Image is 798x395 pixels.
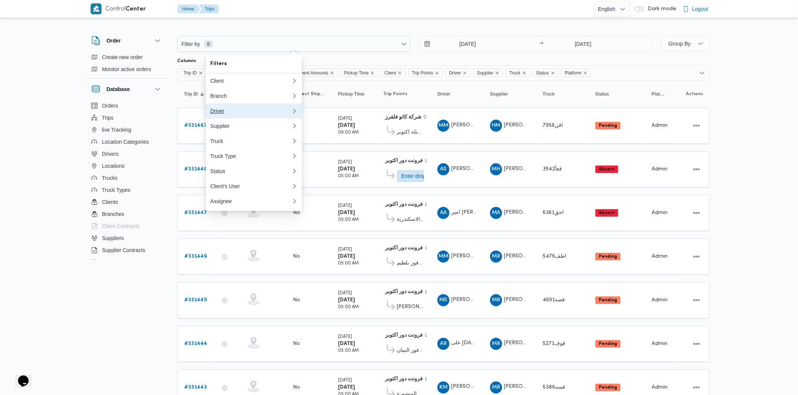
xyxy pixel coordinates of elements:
span: Status [595,91,609,97]
small: 06:31 PM [423,115,444,120]
div: No [293,253,300,260]
button: Suppliers [88,232,165,244]
input: Press the down key to open a popover containing a calendar. [546,36,620,52]
b: [DATE] [338,341,355,346]
span: Trip ID; Sorted in descending order [184,91,198,97]
button: Branch [206,88,302,103]
span: KM [439,381,448,393]
label: Columns [177,58,196,64]
span: MR [492,251,500,263]
b: [DATE] [338,123,355,128]
button: Pickup Time [335,88,373,100]
button: Status [592,88,641,100]
button: Supplier [206,118,302,134]
small: [DATE] [338,160,352,164]
span: Pending [595,296,620,304]
span: Admin [652,167,668,172]
div: Muhammad Rmdhan Abad Alrahamun Hassan [490,294,502,306]
div: No [293,340,300,347]
span: Admin [652,385,668,390]
b: Absent [599,211,615,215]
span: Supplier [490,91,508,97]
span: قعأ3942 [543,167,562,172]
b: Pending [599,342,617,346]
small: 10:48 PM [425,159,445,163]
span: Trips [102,113,114,122]
span: Client [384,69,396,77]
span: [PERSON_NAME] [397,302,424,311]
b: Center [126,6,146,12]
span: Supplier Contracts [102,246,145,255]
span: Absent [595,209,618,217]
button: Enter dropoff details [397,170,439,182]
span: Platform [561,68,591,77]
small: 09:00 AM [338,131,359,135]
span: HM [492,120,501,132]
span: Pending [595,384,620,391]
div: Hana Mjada Rais Ahmad [490,120,502,132]
small: 10:48 PM [425,246,445,251]
button: live Tracking [88,124,165,136]
button: Clients [88,196,165,208]
div: Client [210,78,291,84]
div: Branch [210,93,291,99]
button: Trucks [88,172,165,184]
span: Admin [652,210,668,215]
span: Collect Shipment Amounts [293,91,325,97]
small: [DATE] [338,204,352,208]
a: #331444 [184,339,207,348]
span: AR [440,338,447,350]
span: Pickup Time [338,91,364,97]
button: Status [206,164,302,179]
div: Muhammad Abadalamunam HIshm Isamaail [490,207,502,219]
a: #331447 [184,208,207,217]
small: [DATE] [338,335,352,339]
b: # 331447 [184,210,207,215]
span: Filters [210,59,297,68]
span: Platform [652,91,665,97]
span: Truck [543,91,555,97]
span: Absent [595,166,618,173]
button: Driver [206,103,302,118]
button: Truck [540,88,585,100]
span: [PERSON_NAME] [451,123,494,128]
button: Create new order [88,51,165,63]
span: مصنع نستله اكتوبر [397,128,424,137]
button: Logout [680,2,711,17]
span: قصه4691 [543,298,565,302]
span: MA [492,207,500,219]
button: Remove Client from selection in this group [397,71,402,75]
button: Client Contracts [88,220,165,232]
b: فرونت دور اكتوبر [385,377,423,381]
small: [DATE] [338,378,352,383]
div: Assignee [210,198,291,204]
span: Driver [446,68,470,77]
div: Ahmad Saad Muhammad Said Shbak [437,163,449,175]
div: Driver [210,108,291,114]
span: MR [492,381,500,393]
span: Pending [595,340,620,348]
button: Remove Truck from selection in this group [522,71,526,75]
span: Driver [437,91,451,97]
span: اطف5476 [543,254,566,259]
span: Truck [506,68,530,77]
span: [PERSON_NAME][DATE] [PERSON_NAME] [504,254,608,258]
b: فرونت دور اكتوبر [385,246,423,251]
button: Truck Type [206,149,302,164]
div: Database [85,100,168,263]
div: Ala Rmdhan Abadalrahamun Hassan [437,338,449,350]
div: No [293,297,300,304]
h3: Database [106,85,130,94]
small: 05:00 AM [338,349,359,353]
button: Trips [199,5,219,14]
span: Pickup Time [344,69,369,77]
span: Client Contracts [102,222,140,231]
span: Location Categories [102,137,149,146]
span: Suppliers [102,234,124,243]
span: Driver [449,69,461,77]
span: Devices [102,258,121,267]
div: Muhammad Rmdhan Abad Alrahamun Hassan [490,251,502,263]
button: Actions [690,207,702,219]
a: #331446 [184,252,207,261]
